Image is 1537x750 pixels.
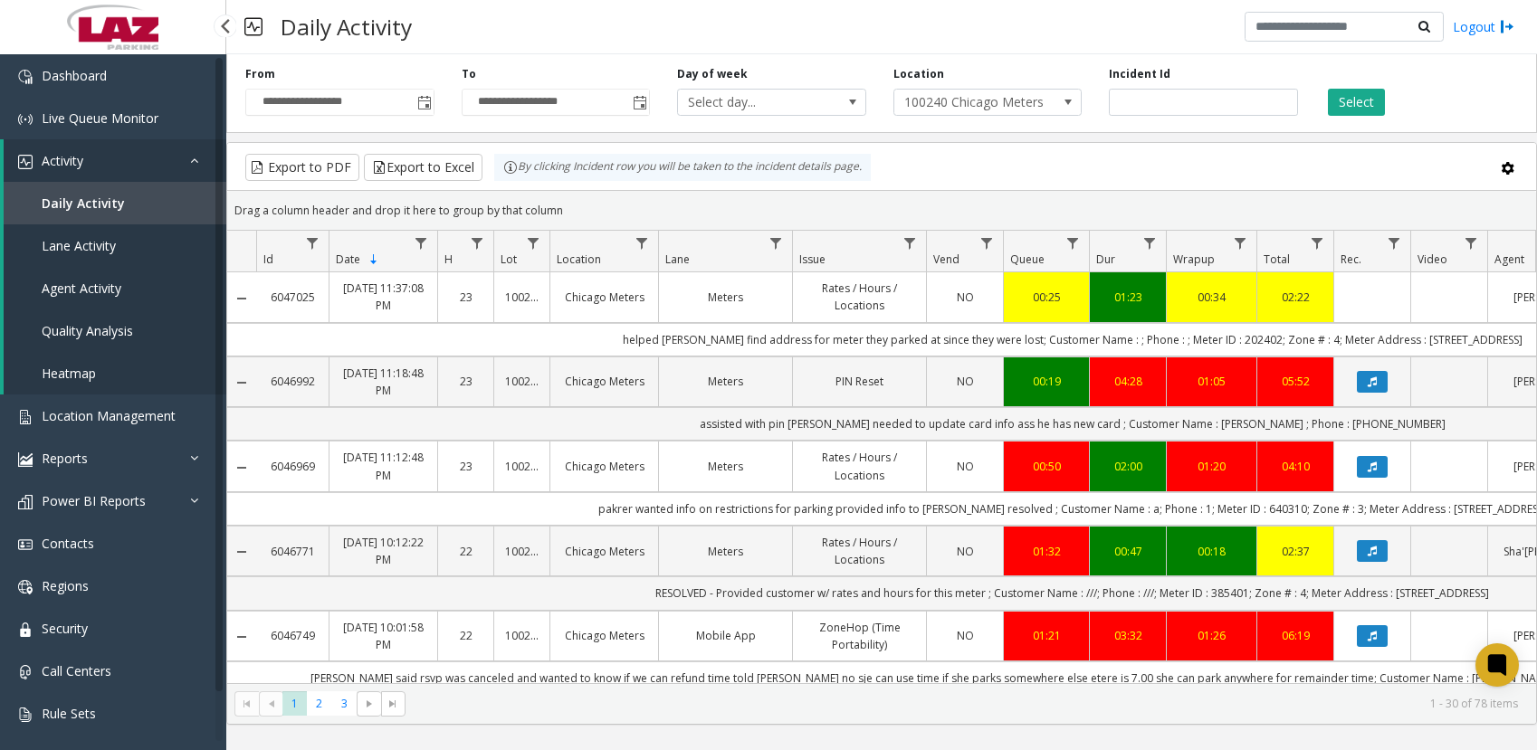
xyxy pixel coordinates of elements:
img: 'icon' [18,580,33,594]
label: From [245,66,275,82]
a: Issue Filter Menu [898,231,922,255]
a: 00:18 [1178,543,1246,560]
span: Date [336,252,360,267]
a: NO [938,458,992,475]
span: Toggle popup [629,90,649,115]
span: Activity [42,152,83,169]
a: 23 [449,289,482,306]
a: Video Filter Menu [1459,231,1484,255]
div: 00:19 [1015,373,1078,390]
img: 'icon' [18,537,33,552]
a: Rates / Hours / Locations [804,534,915,568]
a: Lane Filter Menu [764,231,788,255]
a: Dur Filter Menu [1138,231,1162,255]
span: Sortable [367,252,381,267]
a: 22 [449,543,482,560]
span: Live Queue Monitor [42,109,158,127]
img: 'icon' [18,70,33,84]
span: Toggle popup [414,90,434,115]
span: Page 3 [332,691,357,716]
span: Security [42,620,88,637]
div: 02:00 [1101,458,1155,475]
span: Go to the last page [381,691,406,717]
img: infoIcon.svg [503,160,518,175]
a: NO [938,543,992,560]
img: 'icon' [18,622,33,637]
a: Queue Filter Menu [1061,231,1085,255]
a: 00:25 [1015,289,1078,306]
a: Agent Activity [4,267,226,309]
a: Meters [670,543,781,560]
a: Lane Activity [4,224,226,267]
img: 'icon' [18,665,33,679]
div: 01:32 [1015,543,1078,560]
img: 'icon' [18,495,33,509]
label: To [462,66,476,82]
a: 02:22 [1268,289,1322,306]
a: Meters [670,373,781,390]
span: Rec. [1341,252,1361,267]
span: NO [957,544,974,559]
a: Id Filter Menu [301,231,325,255]
a: [DATE] 10:12:22 PM [340,534,426,568]
a: 100240 [505,627,539,644]
a: 00:34 [1178,289,1246,306]
a: Vend Filter Menu [975,231,999,255]
span: Location Management [42,407,176,424]
span: Lane [665,252,690,267]
a: [DATE] 11:18:48 PM [340,365,426,399]
a: ZoneHop (Time Portability) [804,619,915,653]
a: Activity [4,139,226,182]
span: NO [957,459,974,474]
a: Chicago Meters [561,458,647,475]
a: PIN Reset [804,373,915,390]
a: 6046771 [267,543,318,560]
label: Location [893,66,944,82]
span: 100240 Chicago Meters [894,90,1044,115]
span: Rule Sets [42,705,96,722]
a: Daily Activity [4,182,226,224]
span: Agent [1494,252,1524,267]
a: Location Filter Menu [630,231,654,255]
a: 02:37 [1268,543,1322,560]
a: [DATE] 10:01:58 PM [340,619,426,653]
span: Vend [933,252,959,267]
span: Agent Activity [42,280,121,297]
span: Daily Activity [42,195,125,212]
a: Date Filter Menu [409,231,434,255]
span: Page 2 [307,691,331,716]
img: 'icon' [18,410,33,424]
span: Location [557,252,601,267]
a: Logout [1453,17,1514,36]
a: 01:05 [1178,373,1246,390]
span: Heatmap [42,365,96,382]
a: 100240 [505,289,539,306]
a: Heatmap [4,352,226,394]
span: H [444,252,453,267]
a: NO [938,289,992,306]
a: 05:52 [1268,373,1322,390]
a: Rates / Hours / Locations [804,280,915,314]
a: Rates / Hours / Locations [804,449,915,483]
div: 01:20 [1178,458,1246,475]
a: NO [938,627,992,644]
a: Collapse Details [227,375,256,390]
a: Wrapup Filter Menu [1228,231,1253,255]
a: Collapse Details [227,291,256,306]
button: Select [1328,89,1385,116]
a: 04:28 [1101,373,1155,390]
span: Regions [42,577,89,594]
span: Dur [1096,252,1115,267]
a: [DATE] 11:37:08 PM [340,280,426,314]
img: 'icon' [18,452,33,467]
a: Meters [670,289,781,306]
div: 00:47 [1101,543,1155,560]
a: 06:19 [1268,627,1322,644]
a: Collapse Details [227,460,256,475]
div: By clicking Incident row you will be taken to the incident details page. [494,154,871,181]
kendo-pager-info: 1 - 30 of 78 items [416,696,1518,711]
a: Lot Filter Menu [521,231,546,255]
